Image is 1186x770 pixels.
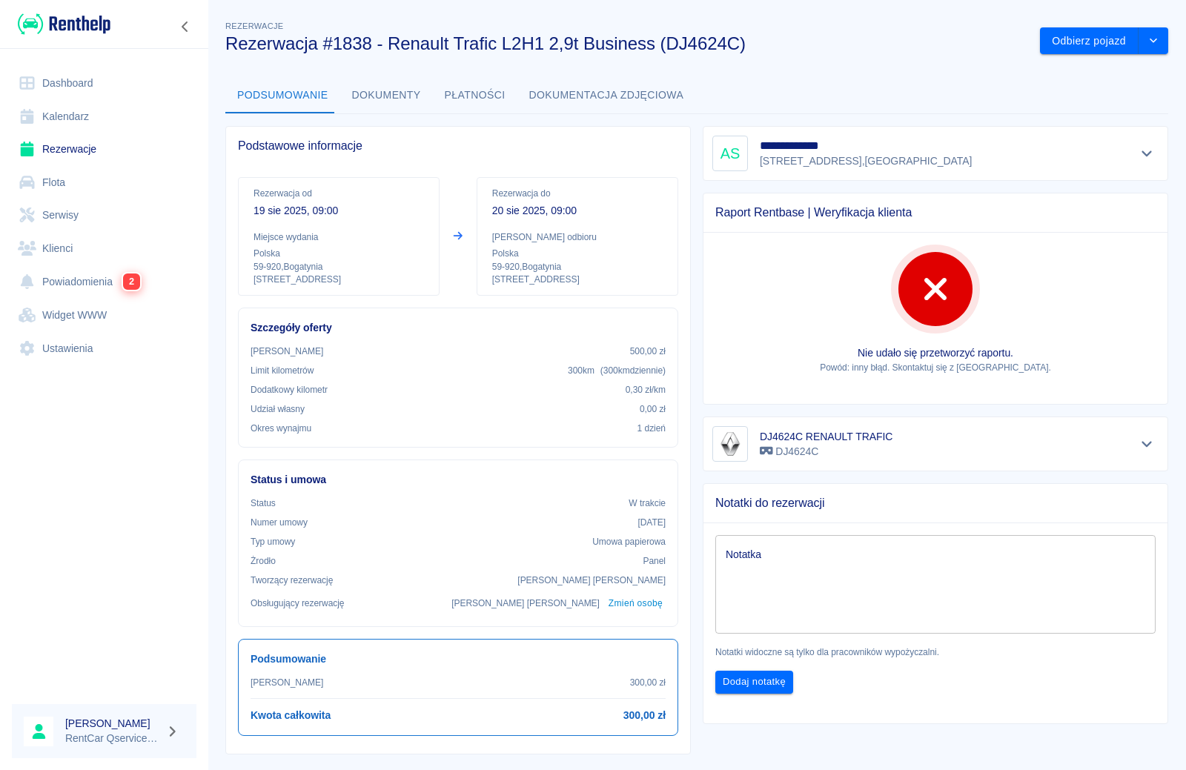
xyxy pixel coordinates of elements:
[637,422,666,435] p: 1 dzień
[65,716,160,731] h6: [PERSON_NAME]
[592,535,666,548] p: Umowa papierowa
[623,708,666,723] h6: 300,00 zł
[629,497,666,510] p: W trakcie
[492,260,663,273] p: 59-920 , Bogatynia
[12,133,196,166] a: Rezerwacje
[225,33,1028,54] h3: Rezerwacja #1838 - Renault Trafic L2H1 2,9t Business (DJ4624C)
[517,574,666,587] p: [PERSON_NAME] [PERSON_NAME]
[12,100,196,133] a: Kalendarz
[715,496,1156,511] span: Notatki do rezerwacji
[254,203,424,219] p: 19 sie 2025, 09:00
[254,260,424,273] p: 59-920 , Bogatynia
[65,731,160,746] p: RentCar Qservice Damar Parts
[637,516,666,529] p: [DATE]
[12,232,196,265] a: Klienci
[251,708,331,723] h6: Kwota całkowita
[517,78,696,113] button: Dokumentacja zdjęciowa
[12,166,196,199] a: Flota
[433,78,517,113] button: Płatności
[174,17,196,36] button: Zwiń nawigację
[251,597,345,610] p: Obsługujący rezerwację
[492,247,663,260] p: Polska
[760,429,892,444] h6: DJ4624C RENAULT TRAFIC
[760,153,972,169] p: [STREET_ADDRESS] , [GEOGRAPHIC_DATA]
[251,535,295,548] p: Typ umowy
[251,364,314,377] p: Limit kilometrów
[1040,27,1139,55] button: Odbierz pojazd
[254,230,424,244] p: Miejsce wydania
[640,402,666,416] p: 0,00 zł
[630,345,666,358] p: 500,00 zł
[12,12,110,36] a: Renthelp logo
[643,554,666,568] p: Panel
[225,21,283,30] span: Rezerwacje
[251,651,666,667] h6: Podsumowanie
[18,12,110,36] img: Renthelp logo
[1139,27,1168,55] button: drop-down
[251,345,323,358] p: [PERSON_NAME]
[251,676,323,689] p: [PERSON_NAME]
[238,139,678,153] span: Podstawowe informacje
[1135,143,1159,164] button: Pokaż szczegóły
[340,78,433,113] button: Dokumenty
[492,187,663,200] p: Rezerwacja do
[712,136,748,171] div: AS
[715,205,1156,220] span: Raport Rentbase | Weryfikacja klienta
[1135,434,1159,454] button: Pokaż szczegóły
[254,273,424,286] p: [STREET_ADDRESS]
[12,199,196,232] a: Serwisy
[715,671,793,694] button: Dodaj notatkę
[251,320,666,336] h6: Szczegóły oferty
[225,78,340,113] button: Podsumowanie
[630,676,666,689] p: 300,00 zł
[626,383,666,396] p: 0,30 zł /km
[123,273,140,290] span: 2
[568,364,666,377] p: 300 km
[492,203,663,219] p: 20 sie 2025, 09:00
[715,645,1156,659] p: Notatki widoczne są tylko dla pracowników wypożyczalni.
[254,247,424,260] p: Polska
[254,187,424,200] p: Rezerwacja od
[251,402,305,416] p: Udział własny
[715,361,1156,374] p: Powód: inny błąd. Skontaktuj się z [GEOGRAPHIC_DATA].
[12,265,196,299] a: Powiadomienia2
[606,593,666,614] button: Zmień osobę
[251,383,328,396] p: Dodatkowy kilometr
[12,332,196,365] a: Ustawienia
[251,574,333,587] p: Tworzący rezerwację
[492,273,663,286] p: [STREET_ADDRESS]
[251,516,308,529] p: Numer umowy
[12,299,196,332] a: Widget WWW
[715,345,1156,361] p: Nie udało się przetworzyć raportu.
[492,230,663,244] p: [PERSON_NAME] odbioru
[251,497,276,510] p: Status
[451,597,600,610] p: [PERSON_NAME] [PERSON_NAME]
[251,554,276,568] p: Żrodło
[251,472,666,488] h6: Status i umowa
[12,67,196,100] a: Dashboard
[715,429,745,459] img: Image
[251,422,311,435] p: Okres wynajmu
[600,365,666,376] span: ( 300 km dziennie )
[760,444,892,459] p: DJ4624C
